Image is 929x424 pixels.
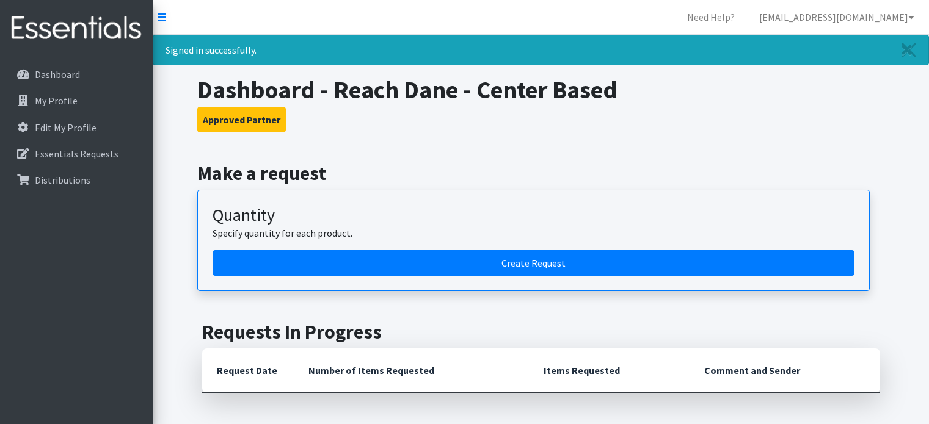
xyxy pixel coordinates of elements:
[690,348,880,393] th: Comment and Sender
[5,8,148,49] img: HumanEssentials
[35,148,118,160] p: Essentials Requests
[294,348,530,393] th: Number of Items Requested
[213,250,854,276] a: Create a request by quantity
[197,107,286,132] button: Approved Partner
[213,226,854,240] p: Specify quantity for each product.
[749,5,924,29] a: [EMAIL_ADDRESS][DOMAIN_NAME]
[35,68,80,81] p: Dashboard
[35,121,97,134] p: Edit My Profile
[213,205,854,226] h3: Quantity
[35,95,78,107] p: My Profile
[153,35,929,65] div: Signed in successfully.
[529,348,690,393] th: Items Requested
[5,168,148,192] a: Distributions
[197,162,884,185] h2: Make a request
[202,320,880,343] h2: Requests In Progress
[5,142,148,166] a: Essentials Requests
[889,35,928,65] a: Close
[5,115,148,140] a: Edit My Profile
[202,348,294,393] th: Request Date
[5,62,148,87] a: Dashboard
[197,75,884,104] h1: Dashboard - Reach Dane - Center Based
[35,174,90,186] p: Distributions
[5,88,148,113] a: My Profile
[677,5,745,29] a: Need Help?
